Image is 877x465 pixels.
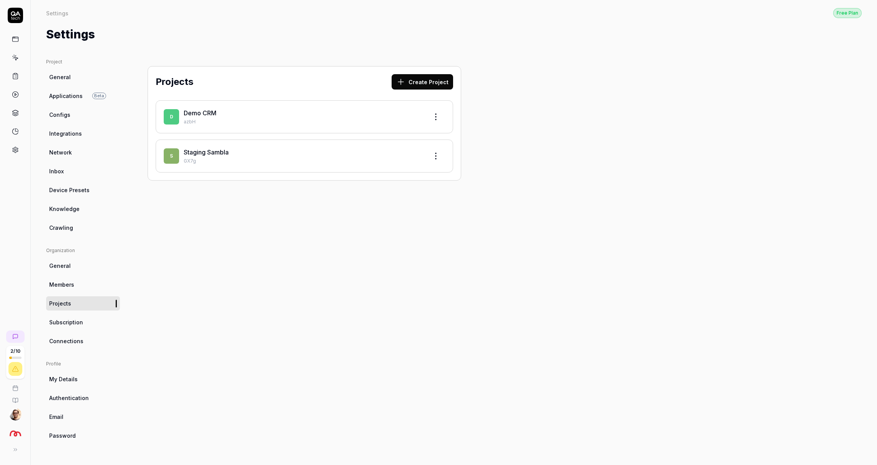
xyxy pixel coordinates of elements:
[49,375,78,383] span: My Details
[49,299,71,307] span: Projects
[49,413,63,421] span: Email
[49,205,80,213] span: Knowledge
[3,420,27,442] button: Sambla Logo
[49,318,83,326] span: Subscription
[49,167,64,175] span: Inbox
[46,391,120,405] a: Authentication
[184,118,422,125] p: azbH
[46,183,120,197] a: Device Presets
[46,108,120,122] a: Configs
[164,148,179,164] span: S
[46,315,120,329] a: Subscription
[49,224,73,232] span: Crawling
[49,262,71,270] span: General
[184,158,422,164] p: GX7g
[46,9,68,17] div: Settings
[46,126,120,141] a: Integrations
[49,92,83,100] span: Applications
[833,8,862,18] button: Free Plan
[49,130,82,138] span: Integrations
[156,75,193,89] h2: Projects
[184,148,229,156] a: Staging Sambla
[46,428,120,443] a: Password
[49,281,74,289] span: Members
[184,109,216,117] a: Demo CRM
[46,247,120,254] div: Organization
[49,186,90,194] span: Device Presets
[46,221,120,235] a: Crawling
[3,379,27,391] a: Book a call with us
[49,111,70,119] span: Configs
[46,259,120,273] a: General
[46,164,120,178] a: Inbox
[46,334,120,348] a: Connections
[46,410,120,424] a: Email
[46,89,120,103] a: ApplicationsBeta
[46,202,120,216] a: Knowledge
[49,394,89,402] span: Authentication
[46,58,120,65] div: Project
[164,109,179,125] span: D
[46,277,120,292] a: Members
[46,360,120,367] div: Profile
[49,432,76,440] span: Password
[8,427,22,440] img: Sambla Logo
[46,26,95,43] h1: Settings
[392,74,453,90] button: Create Project
[49,337,83,345] span: Connections
[49,148,72,156] span: Network
[10,349,20,354] span: 2 / 10
[46,145,120,159] a: Network
[46,70,120,84] a: General
[3,391,27,404] a: Documentation
[9,408,22,420] img: 704fe57e-bae9-4a0d-8bcb-c4203d9f0bb2.jpeg
[92,93,106,99] span: Beta
[49,73,71,81] span: General
[46,296,120,311] a: Projects
[46,372,120,386] a: My Details
[6,330,25,343] a: New conversation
